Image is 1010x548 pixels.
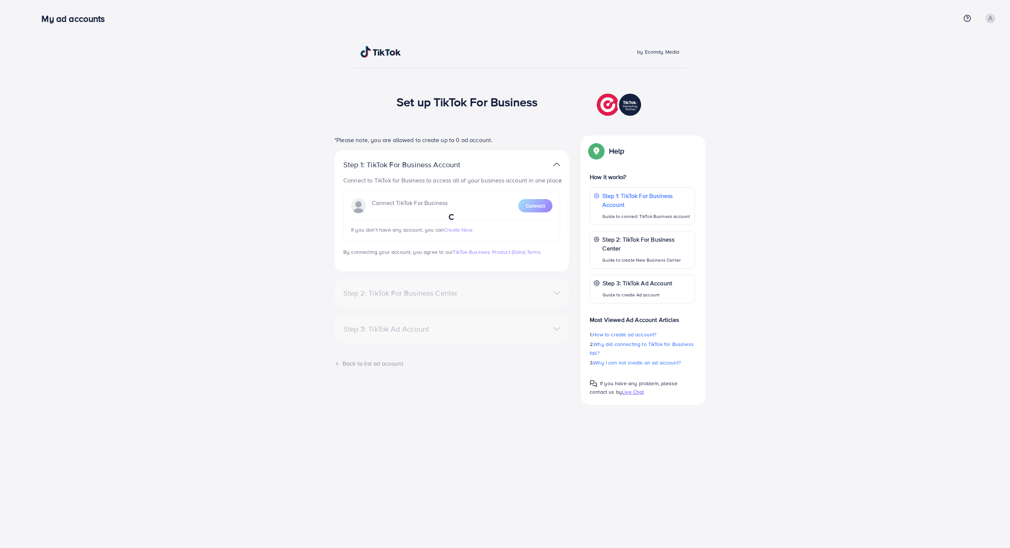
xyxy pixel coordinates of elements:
[597,92,643,118] img: TikTok partner
[602,235,691,253] p: Step 2: TikTok For Business Center
[603,279,672,288] p: Step 3: TikTok Ad Account
[590,172,695,181] p: How it works?
[360,46,401,58] img: TikTok
[334,135,569,144] p: *Please note, you are allowed to create up to 0 ad account.
[590,340,695,357] p: 2.
[622,388,644,396] span: Live Chat
[590,330,695,339] p: 1.
[590,380,677,396] span: If you have any problem, please contact us by
[590,144,603,158] img: Popup guide
[593,359,681,366] span: Why I can not create an ad account?
[334,359,569,368] div: Back to list ad account
[553,159,560,170] img: TikTok partner
[602,256,691,265] p: Guide to create New Business Center
[590,358,695,367] p: 3.
[397,95,538,109] h1: Set up TikTok For Business
[609,147,624,155] p: Help
[637,48,679,56] span: by Ecomdy Media
[602,212,691,221] p: Guide to connect TikTok Business account
[343,160,484,169] p: Step 1: TikTok For Business Account
[590,340,694,357] span: Why did connecting to TikTok for Business fail?
[41,13,111,24] h3: My ad accounts
[603,290,672,299] p: Guide to create Ad account
[590,309,695,324] p: Most Viewed Ad Account Articles
[593,331,656,338] span: How to create ad account?
[590,380,597,387] img: Popup guide
[602,191,691,209] p: Step 1: TikTok For Business Account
